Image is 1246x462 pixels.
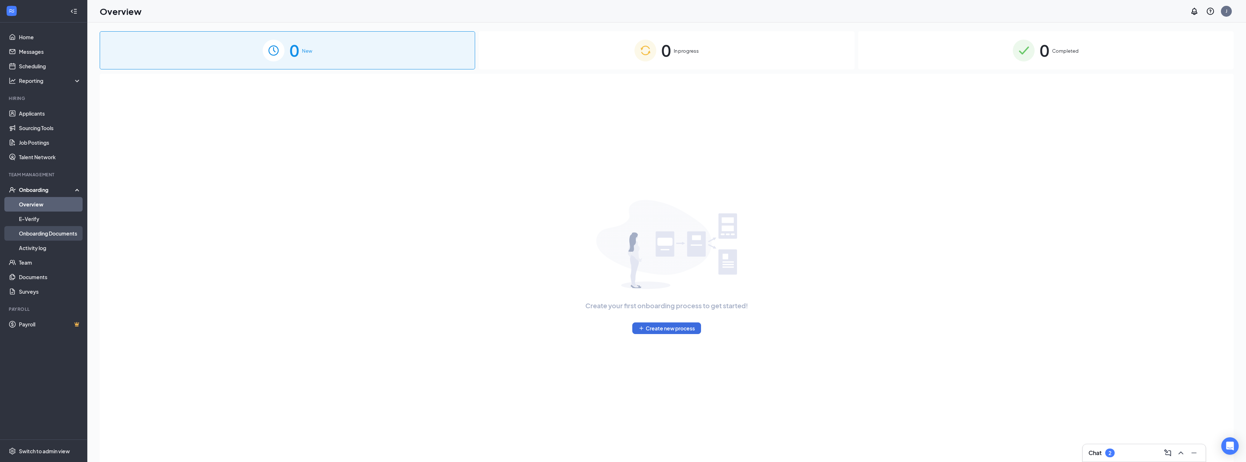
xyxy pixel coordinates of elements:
a: PayrollCrown [19,317,81,332]
a: Surveys [19,284,81,299]
a: Scheduling [19,59,81,73]
svg: Settings [9,447,16,455]
div: Switch to admin view [19,447,70,455]
svg: ChevronUp [1177,449,1185,457]
svg: Analysis [9,77,16,84]
a: Documents [19,270,81,284]
div: Team Management [9,172,80,178]
div: 2 [1108,450,1111,456]
button: PlusCreate new process [632,322,701,334]
a: Onboarding Documents [19,226,81,241]
a: E-Verify [19,212,81,226]
div: Open Intercom Messenger [1221,437,1239,455]
span: Completed [1052,47,1079,55]
svg: Collapse [70,8,77,15]
div: Hiring [9,95,80,101]
svg: ComposeMessage [1163,449,1172,457]
button: ComposeMessage [1162,447,1174,459]
svg: UserCheck [9,186,16,193]
svg: QuestionInfo [1206,7,1215,16]
span: 0 [1040,38,1049,63]
span: 0 [661,38,671,63]
span: In progress [674,47,699,55]
div: Reporting [19,77,81,84]
span: Create your first onboarding process to get started! [585,301,748,311]
svg: Plus [638,325,644,331]
a: Applicants [19,106,81,121]
svg: Minimize [1190,449,1198,457]
button: Minimize [1188,447,1200,459]
a: Home [19,30,81,44]
a: Job Postings [19,135,81,150]
span: 0 [290,38,299,63]
svg: WorkstreamLogo [8,7,15,15]
div: Onboarding [19,186,75,193]
a: Activity log [19,241,81,255]
a: Talent Network [19,150,81,164]
div: Payroll [9,306,80,312]
a: Team [19,255,81,270]
h3: Chat [1088,449,1102,457]
a: Sourcing Tools [19,121,81,135]
span: New [302,47,312,55]
a: Messages [19,44,81,59]
svg: Notifications [1190,7,1199,16]
a: Overview [19,197,81,212]
button: ChevronUp [1175,447,1187,459]
h1: Overview [100,5,142,17]
div: J [1226,8,1227,14]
